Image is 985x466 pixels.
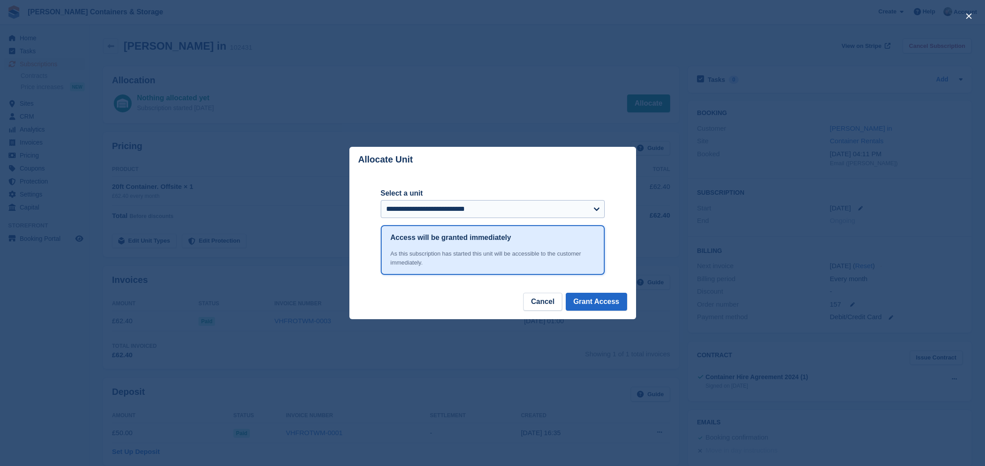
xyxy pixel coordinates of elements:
h1: Access will be granted immediately [391,232,511,243]
label: Select a unit [381,188,605,199]
button: Cancel [523,293,562,311]
button: close [962,9,976,23]
div: As this subscription has started this unit will be accessible to the customer immediately. [391,249,595,267]
p: Allocate Unit [358,154,413,165]
button: Grant Access [566,293,627,311]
